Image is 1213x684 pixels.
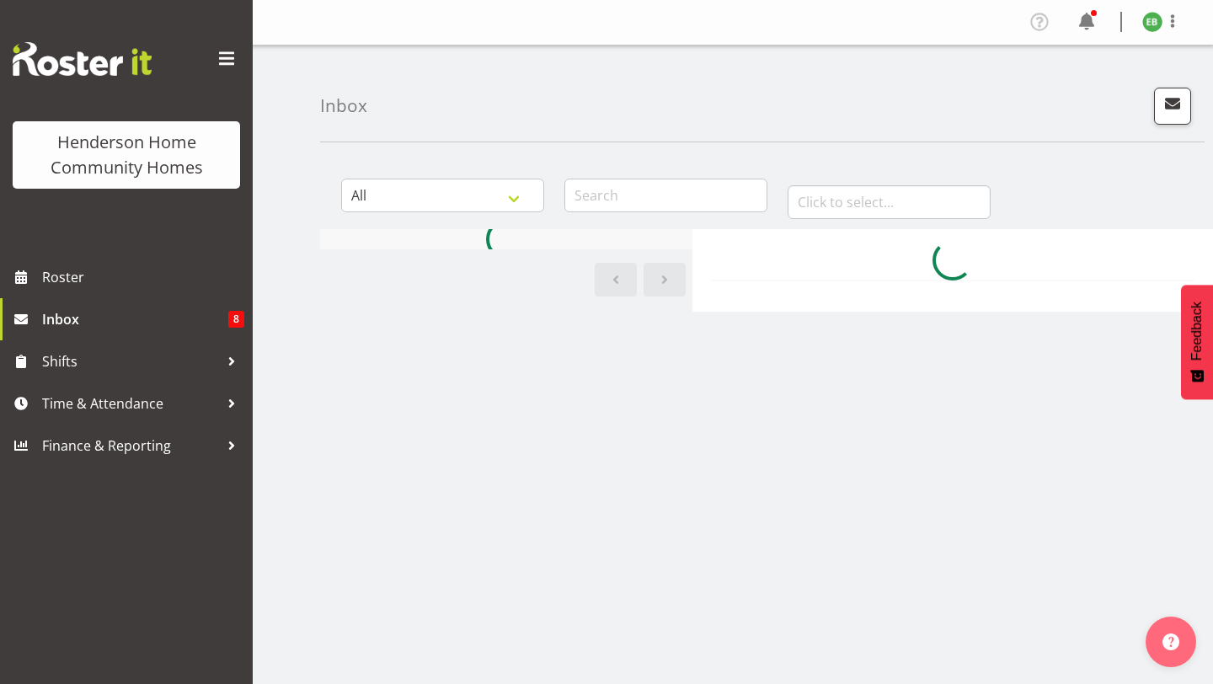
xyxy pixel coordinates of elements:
input: Search [564,179,767,212]
img: help-xxl-2.png [1162,633,1179,650]
a: Next page [644,263,686,297]
button: Feedback - Show survey [1181,285,1213,399]
span: 8 [228,311,244,328]
input: Click to select... [788,185,991,219]
span: Finance & Reporting [42,433,219,458]
span: Inbox [42,307,228,332]
span: Roster [42,265,244,290]
span: Time & Attendance [42,391,219,416]
span: Feedback [1189,302,1205,361]
h4: Inbox [320,96,367,115]
img: eloise-bailey8534.jpg [1142,12,1162,32]
span: Shifts [42,349,219,374]
img: Rosterit website logo [13,42,152,76]
a: Previous page [595,263,637,297]
div: Henderson Home Community Homes [29,130,223,180]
